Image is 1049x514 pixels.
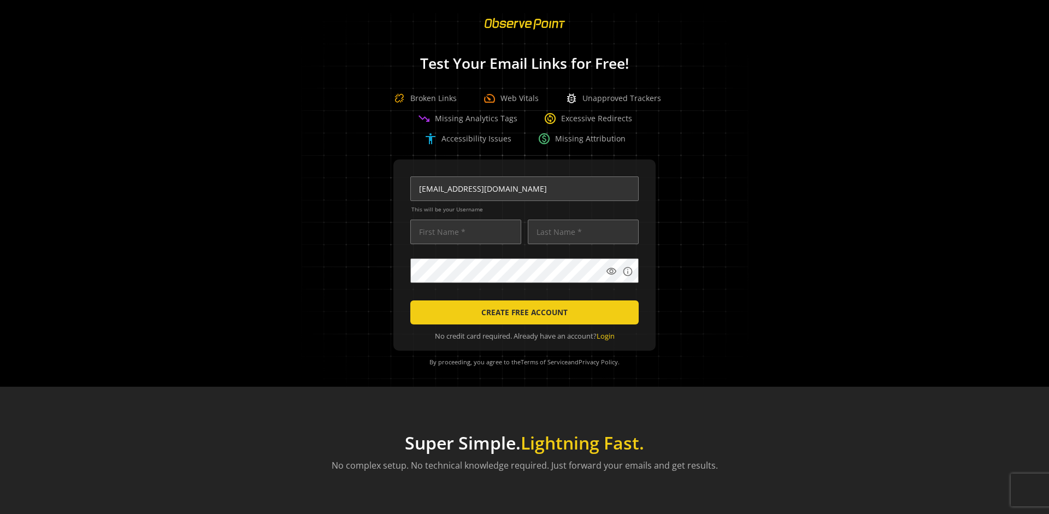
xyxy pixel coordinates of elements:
div: By proceeding, you agree to the and . [407,351,642,374]
input: Email Address (name@work-email.com) * [410,176,639,201]
h1: Super Simple. [332,433,718,453]
div: Missing Attribution [538,132,626,145]
a: Login [597,331,615,341]
span: Lightning Fast. [521,431,644,454]
div: Accessibility Issues [424,132,511,145]
div: Web Vitals [483,92,539,105]
img: Broken Link [388,87,410,109]
input: First Name * [410,220,521,244]
span: change_circle [544,112,557,125]
p: No complex setup. No technical knowledge required. Just forward your emails and get results. [332,459,718,472]
span: speed [483,92,496,105]
span: accessibility [424,132,437,145]
div: Excessive Redirects [544,112,632,125]
button: CREATE FREE ACCOUNT [410,300,639,324]
span: This will be your Username [411,205,639,213]
mat-icon: visibility [606,266,617,277]
mat-icon: info [622,266,633,277]
div: Missing Analytics Tags [417,112,517,125]
div: No credit card required. Already have an account? [410,331,639,341]
a: ObservePoint Homepage [478,25,572,36]
h1: Test Your Email Links for Free! [284,56,765,72]
span: bug_report [565,92,578,105]
a: Privacy Policy [579,358,618,366]
div: Unapproved Trackers [565,92,661,105]
span: paid [538,132,551,145]
span: trending_down [417,112,431,125]
div: Broken Links [388,87,457,109]
input: Last Name * [528,220,639,244]
a: Terms of Service [521,358,568,366]
span: CREATE FREE ACCOUNT [481,303,568,322]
